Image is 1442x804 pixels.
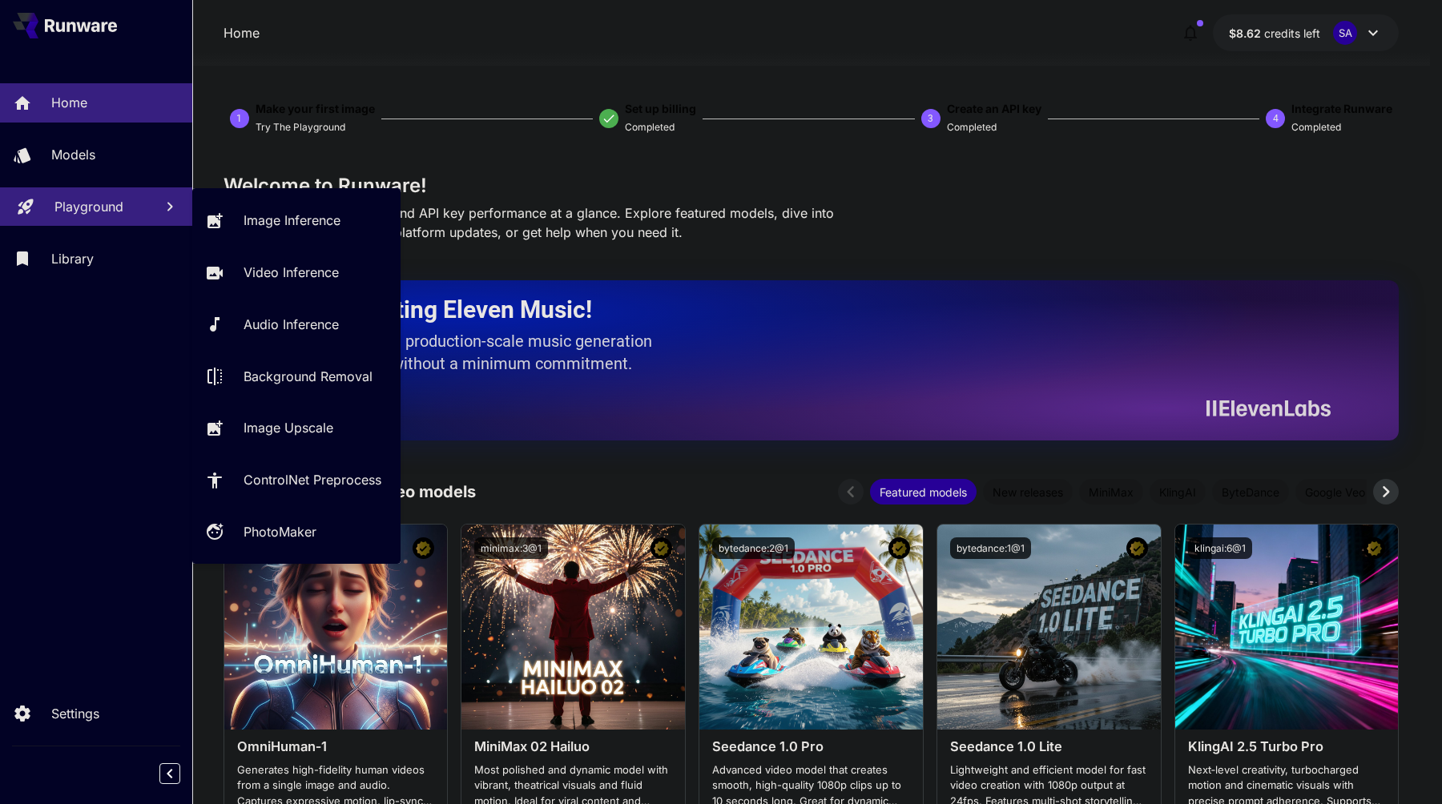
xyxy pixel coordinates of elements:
[192,356,401,396] a: Background Removal
[1126,537,1148,559] button: Certified Model – Vetted for best performance and includes a commercial license.
[244,418,333,437] p: Image Upscale
[947,120,997,135] p: Completed
[950,537,1031,559] button: bytedance:1@1
[264,330,664,375] p: The only way to get production-scale music generation from Eleven Labs without a minimum commitment.
[888,537,910,559] button: Certified Model – Vetted for best performance and includes a commercial license.
[54,197,123,216] p: Playground
[1264,26,1320,40] span: credits left
[1295,484,1375,500] span: Google Veo
[224,175,1400,197] h3: Welcome to Runware!
[870,484,977,500] span: Featured models
[256,120,345,135] p: Try The Playground
[244,263,339,282] p: Video Inference
[1188,537,1252,559] button: klingai:6@1
[192,513,401,552] a: PhotoMaker
[224,23,260,42] nav: breadcrumb
[51,249,94,268] p: Library
[625,102,696,115] span: Set up billing
[1213,14,1399,51] button: $8.62405
[224,525,448,730] img: alt
[950,739,1148,754] h3: Seedance 1.0 Lite
[1229,26,1264,40] span: $8.62
[1333,21,1357,45] div: SA
[1188,739,1386,754] h3: KlingAI 2.5 Turbo Pro
[192,408,401,448] a: Image Upscale
[224,23,260,42] p: Home
[244,522,316,541] p: PhotoMaker
[192,201,401,240] a: Image Inference
[712,537,795,559] button: bytedance:2@1
[236,111,242,126] p: 1
[699,525,923,730] img: alt
[264,295,1319,325] h2: Now Supporting Eleven Music!
[192,253,401,292] a: Video Inference
[256,102,375,115] span: Make your first image
[928,111,933,126] p: 3
[1229,25,1320,42] div: $8.62405
[244,367,373,386] p: Background Removal
[1212,484,1289,500] span: ByteDance
[224,205,834,240] span: Check out your usage stats and API key performance at a glance. Explore featured models, dive int...
[244,211,340,230] p: Image Inference
[1363,537,1385,559] button: Certified Model – Vetted for best performance and includes a commercial license.
[244,315,339,334] p: Audio Inference
[1291,102,1392,115] span: Integrate Runware
[51,145,95,164] p: Models
[461,525,685,730] img: alt
[1273,111,1279,126] p: 4
[159,763,180,784] button: Collapse sidebar
[51,93,87,112] p: Home
[1291,120,1341,135] p: Completed
[51,704,99,723] p: Settings
[947,102,1041,115] span: Create an API key
[1079,484,1143,500] span: MiniMax
[237,739,435,754] h3: OmniHuman‑1
[625,120,675,135] p: Completed
[983,484,1073,500] span: New releases
[651,537,672,559] button: Certified Model – Vetted for best performance and includes a commercial license.
[937,525,1161,730] img: alt
[1150,484,1206,500] span: KlingAI
[474,537,548,559] button: minimax:3@1
[192,305,401,344] a: Audio Inference
[1175,525,1399,730] img: alt
[192,460,401,500] a: ControlNet Preprocess
[712,739,910,754] h3: Seedance 1.0 Pro
[244,470,381,489] p: ControlNet Preprocess
[474,739,672,754] h3: MiniMax 02 Hailuo
[413,537,434,559] button: Certified Model – Vetted for best performance and includes a commercial license.
[171,759,192,788] div: Collapse sidebar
